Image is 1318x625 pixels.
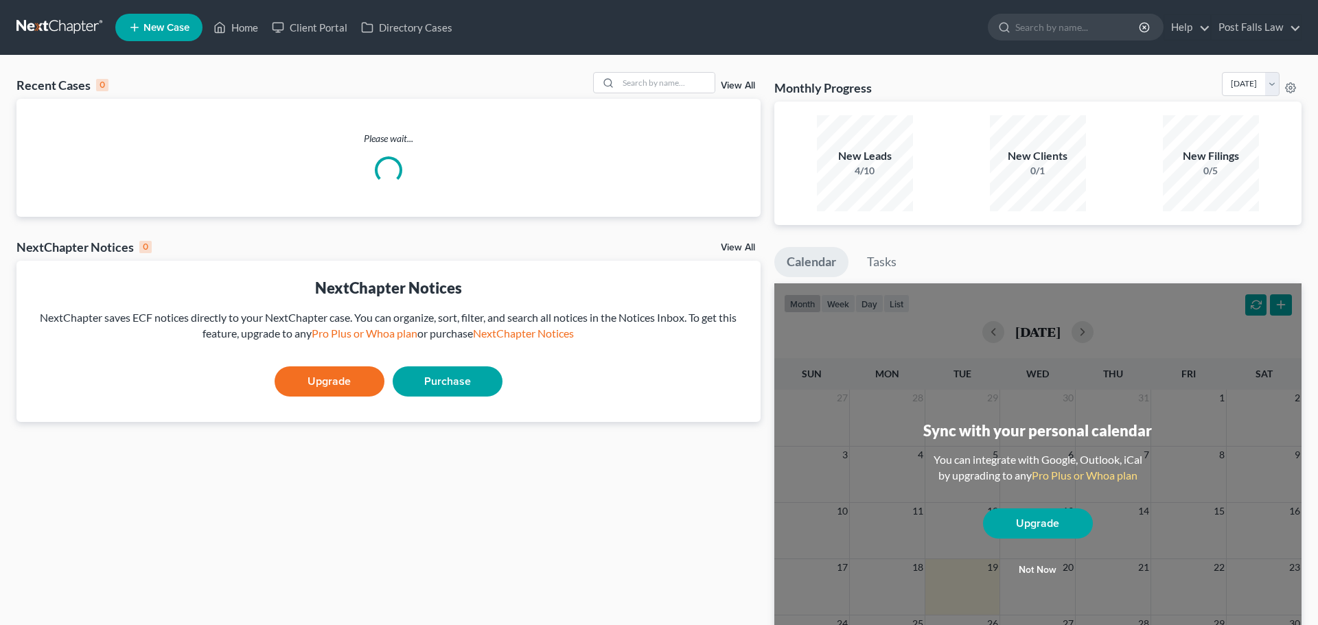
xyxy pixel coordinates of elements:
[928,452,1148,484] div: You can integrate with Google, Outlook, iCal by upgrading to any
[16,132,761,145] p: Please wait...
[473,327,574,340] a: NextChapter Notices
[774,80,872,96] h3: Monthly Progress
[139,241,152,253] div: 0
[817,148,913,164] div: New Leads
[312,327,417,340] a: Pro Plus or Whoa plan
[990,148,1086,164] div: New Clients
[1212,15,1301,40] a: Post Falls Law
[983,508,1093,539] a: Upgrade
[817,164,913,178] div: 4/10
[96,79,108,91] div: 0
[721,243,755,252] a: View All
[393,366,502,397] a: Purchase
[16,77,108,93] div: Recent Cases
[1164,15,1210,40] a: Help
[1015,14,1141,40] input: Search by name...
[1163,148,1259,164] div: New Filings
[27,277,750,298] div: NextChapter Notices
[143,23,189,33] span: New Case
[27,310,750,342] div: NextChapter saves ECF notices directly to your NextChapter case. You can organize, sort, filter, ...
[265,15,354,40] a: Client Portal
[983,556,1093,584] button: Not now
[354,15,459,40] a: Directory Cases
[207,15,265,40] a: Home
[855,247,909,277] a: Tasks
[1163,164,1259,178] div: 0/5
[721,81,755,91] a: View All
[1032,469,1137,482] a: Pro Plus or Whoa plan
[774,247,848,277] a: Calendar
[990,164,1086,178] div: 0/1
[618,73,715,93] input: Search by name...
[923,420,1152,441] div: Sync with your personal calendar
[16,239,152,255] div: NextChapter Notices
[275,366,384,397] a: Upgrade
